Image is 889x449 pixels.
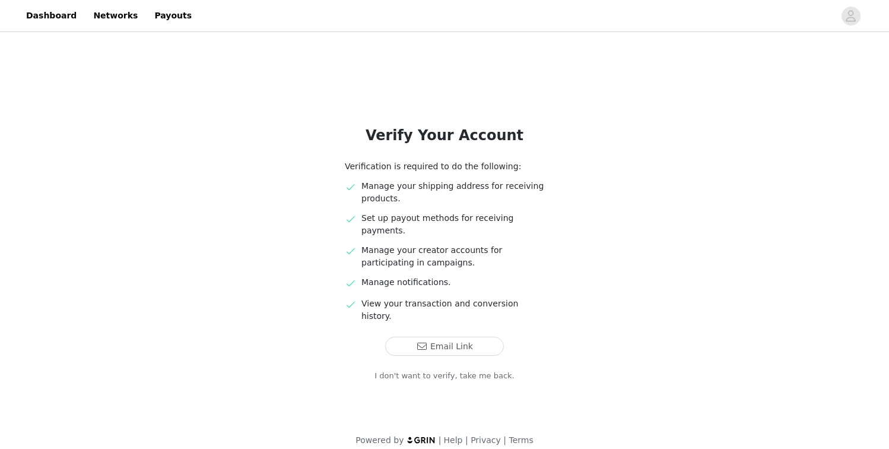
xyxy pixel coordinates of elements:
a: I don't want to verify, take me back. [374,370,515,382]
span: Powered by [355,435,404,445]
a: Privacy [471,435,501,445]
a: Dashboard [19,2,84,29]
span: | [439,435,442,445]
p: Manage your shipping address for receiving products. [361,180,544,205]
a: Networks [86,2,145,29]
div: avatar [845,7,856,26]
p: Manage notifications. [361,276,544,289]
span: | [503,435,506,445]
a: Payouts [147,2,199,29]
a: Terms [509,435,533,445]
p: Verification is required to do the following: [345,160,544,173]
button: Email Link [385,337,504,356]
p: View your transaction and conversion history. [361,298,544,322]
p: Manage your creator accounts for participating in campaigns. [361,244,544,269]
a: Help [444,435,463,445]
span: | [465,435,468,445]
h1: Verify Your Account [316,125,573,146]
p: Set up payout methods for receiving payments. [361,212,544,237]
img: logo [407,436,436,444]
